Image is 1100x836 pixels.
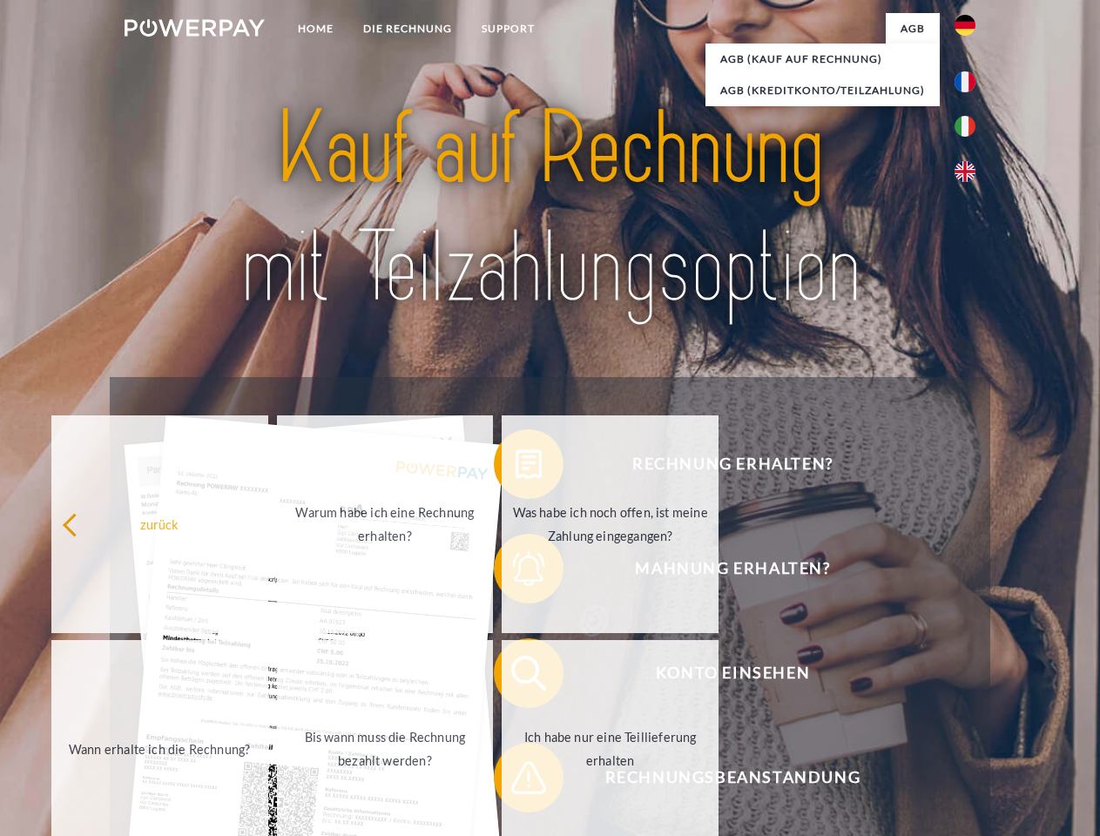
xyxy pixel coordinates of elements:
div: Was habe ich noch offen, ist meine Zahlung eingegangen? [512,501,708,548]
div: Ich habe nur eine Teillieferung erhalten [512,725,708,772]
div: Bis wann muss die Rechnung bezahlt werden? [287,725,483,772]
a: Home [283,13,348,44]
a: AGB (Kauf auf Rechnung) [705,44,940,75]
img: de [955,15,975,36]
img: fr [955,71,975,92]
a: agb [886,13,940,44]
a: DIE RECHNUNG [348,13,467,44]
img: en [955,161,975,182]
div: Wann erhalte ich die Rechnung? [62,737,258,760]
div: Warum habe ich eine Rechnung erhalten? [287,501,483,548]
a: AGB (Kreditkonto/Teilzahlung) [705,75,940,106]
a: Was habe ich noch offen, ist meine Zahlung eingegangen? [502,415,719,633]
img: it [955,116,975,137]
a: SUPPORT [467,13,550,44]
img: title-powerpay_de.svg [166,84,934,334]
div: zurück [62,512,258,536]
img: logo-powerpay-white.svg [125,19,265,37]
